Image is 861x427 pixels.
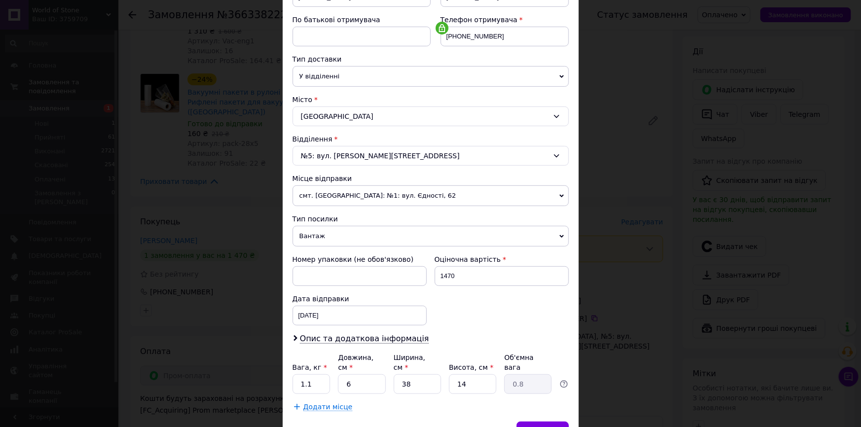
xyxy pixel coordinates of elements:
span: смт. [GEOGRAPHIC_DATA]: №1: вул. Єдності, 62 [293,185,569,206]
div: Оціночна вартість [435,254,569,264]
input: +380 [441,27,569,46]
span: Вантаж [293,226,569,247]
div: Місто [293,95,569,105]
div: №5: вул. [PERSON_NAME][STREET_ADDRESS] [293,146,569,166]
span: Телефон отримувача [441,16,518,24]
div: Дата відправки [293,294,427,304]
label: Довжина, см [338,354,374,371]
span: Опис та додаткова інформація [300,334,429,344]
div: Об'ємна вага [504,353,552,372]
div: [GEOGRAPHIC_DATA] [293,107,569,126]
span: Тип доставки [293,55,342,63]
span: Тип посилки [293,215,338,223]
div: Номер упаковки (не обов'язково) [293,254,427,264]
div: Відділення [293,134,569,144]
span: По батькові отримувача [293,16,380,24]
label: Висота, см [449,363,493,371]
span: Додати місце [303,403,353,411]
span: У відділенні [293,66,569,87]
label: Ширина, см [394,354,425,371]
span: Місце відправки [293,175,352,182]
label: Вага, кг [293,363,327,371]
